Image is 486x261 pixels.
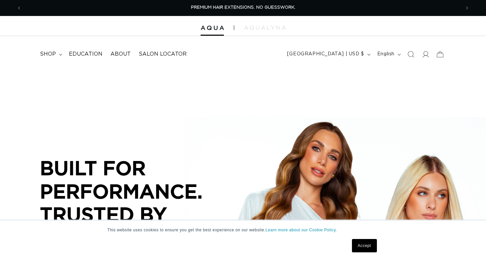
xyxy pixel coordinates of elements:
[404,47,418,62] summary: Search
[36,47,65,62] summary: shop
[40,51,56,58] span: shop
[110,51,131,58] span: About
[460,2,474,14] button: Next announcement
[107,227,379,233] p: This website uses cookies to ensure you get the best experience on our website.
[69,51,102,58] span: Education
[373,48,404,61] button: English
[135,47,191,62] a: Salon Locator
[244,26,286,30] img: aqualyna.com
[106,47,135,62] a: About
[65,47,106,62] a: Education
[352,239,377,252] a: Accept
[191,5,295,10] span: PREMIUM HAIR EXTENSIONS. NO GUESSWORK.
[265,228,337,232] a: Learn more about our Cookie Policy.
[201,26,224,30] img: Aqua Hair Extensions
[139,51,187,58] span: Salon Locator
[40,156,240,249] p: BUILT FOR PERFORMANCE. TRUSTED BY PROFESSIONALS.
[283,48,373,61] button: [GEOGRAPHIC_DATA] | USD $
[377,51,395,58] span: English
[287,51,364,58] span: [GEOGRAPHIC_DATA] | USD $
[12,2,26,14] button: Previous announcement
